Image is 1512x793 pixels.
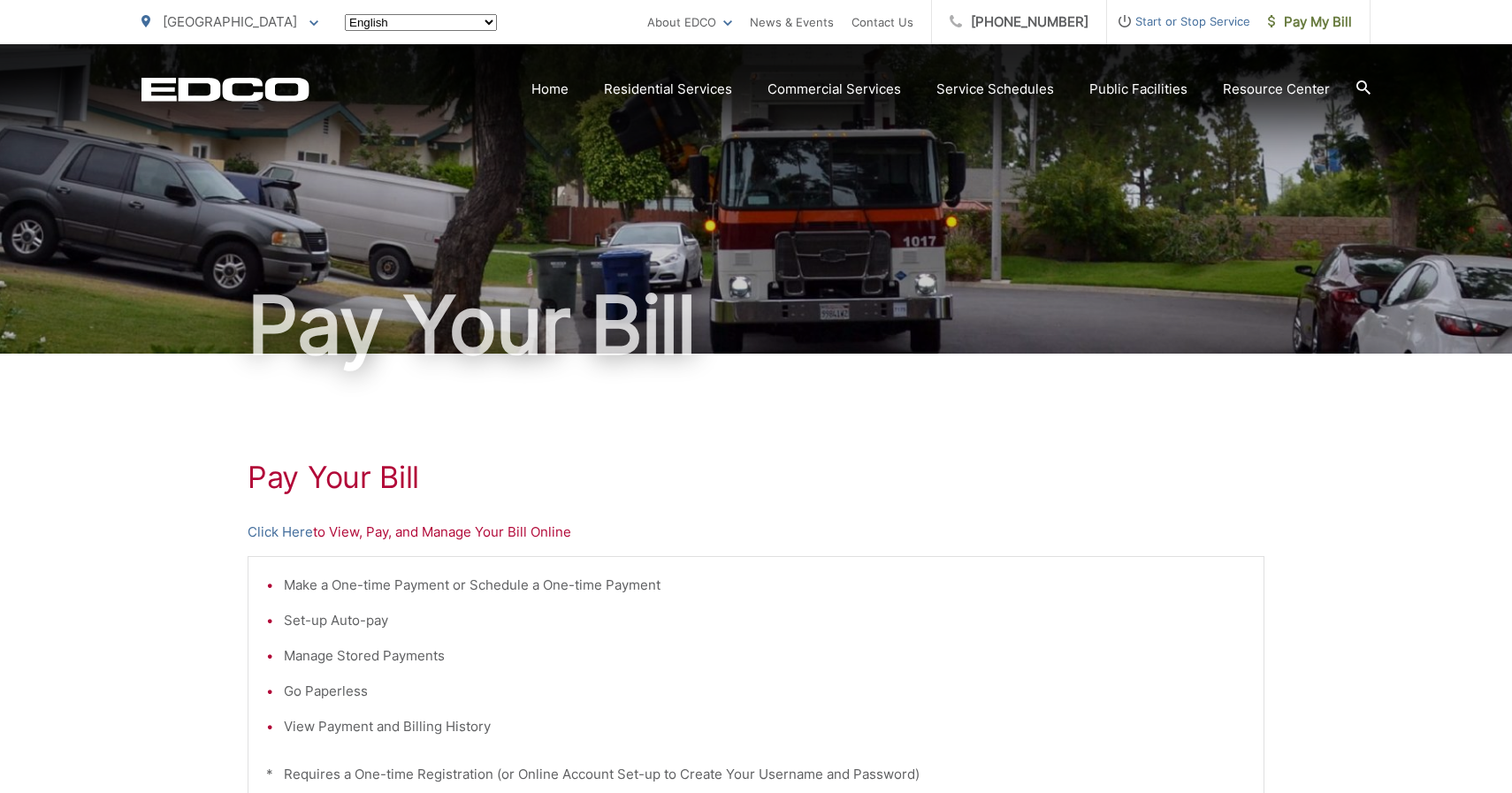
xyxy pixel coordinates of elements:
[141,77,309,102] a: EDCD logo. Return to the homepage.
[1268,11,1352,33] span: Pay My Bill
[248,460,1264,495] h1: Pay Your Bill
[750,11,834,33] a: News & Events
[936,79,1054,100] a: Service Schedules
[266,764,1246,785] p: * Requires a One-time Registration (or Online Account Set-up to Create Your Username and Password)
[248,522,1264,543] p: to View, Pay, and Manage Your Bill Online
[141,281,1371,370] h1: Pay Your Bill
[851,11,913,33] a: Contact Us
[647,11,732,33] a: About EDCO
[531,79,569,100] a: Home
[284,681,1246,702] li: Go Paperless
[284,645,1246,667] li: Manage Stored Payments
[604,79,732,100] a: Residential Services
[345,14,497,31] select: Select a language
[284,716,1246,737] li: View Payment and Billing History
[163,13,297,30] span: [GEOGRAPHIC_DATA]
[284,610,1246,631] li: Set-up Auto-pay
[1089,79,1187,100] a: Public Facilities
[1223,79,1330,100] a: Resource Center
[767,79,901,100] a: Commercial Services
[248,522,313,543] a: Click Here
[284,575,1246,596] li: Make a One-time Payment or Schedule a One-time Payment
